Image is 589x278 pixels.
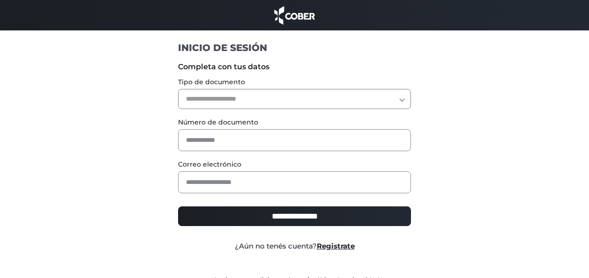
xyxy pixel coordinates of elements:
[178,160,411,169] label: Correo electrónico
[178,42,411,54] h1: INICIO DE SESIÓN
[171,241,418,252] div: ¿Aún no tenés cuenta?
[178,61,411,73] label: Completa con tus datos
[317,241,355,250] a: Registrate
[272,5,318,26] img: cober_marca.png
[178,77,411,87] label: Tipo de documento
[178,117,411,127] label: Número de documento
